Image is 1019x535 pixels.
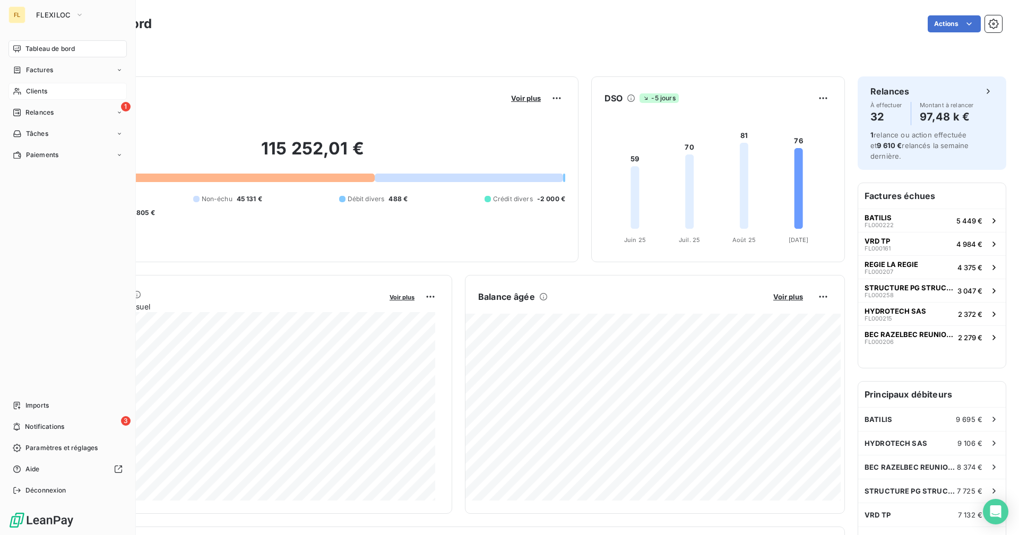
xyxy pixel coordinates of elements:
tspan: Août 25 [732,236,756,244]
span: 3 047 € [957,287,982,295]
button: Voir plus [508,93,544,103]
span: BATILIS [865,415,892,424]
span: Tableau de bord [25,44,75,54]
h4: 32 [870,108,902,125]
span: Chiffre d'affaires mensuel [60,301,382,312]
span: 8 374 € [957,463,982,471]
a: Aide [8,461,127,478]
span: Voir plus [511,94,541,102]
h4: 97,48 k € [920,108,974,125]
span: FL000207 [865,269,893,275]
span: STRUCTURE PG STRUCTURE [865,283,953,292]
span: Notifications [25,422,64,432]
span: FLEXILOC [36,11,71,19]
span: 7 132 € [958,511,982,519]
span: BEC RAZELBEC REUNION EASYNOV [865,463,957,471]
span: Déconnexion [25,486,66,495]
button: HYDROTECH SASFL0002152 372 € [858,302,1006,325]
span: 9 106 € [957,439,982,447]
button: VRD TPFL0001614 984 € [858,232,1006,255]
span: Relances [25,108,54,117]
img: Logo LeanPay [8,512,74,529]
span: -2 000 € [537,194,565,204]
span: VRD TP [865,237,890,245]
tspan: Juil. 25 [679,236,700,244]
span: FL000161 [865,245,891,252]
span: 2 279 € [958,333,982,342]
span: 488 € [388,194,408,204]
button: BATILISFL0002225 449 € [858,209,1006,232]
button: REGIE LA REGIEFL0002074 375 € [858,255,1006,279]
span: -5 jours [640,93,678,103]
h6: Balance âgée [478,290,535,303]
span: BEC RAZELBEC REUNION EASYNOV [865,330,954,339]
span: 4 984 € [956,240,982,248]
span: 2 372 € [958,310,982,318]
span: 5 449 € [956,217,982,225]
h6: DSO [605,92,623,105]
span: Crédit divers [493,194,533,204]
span: 7 725 € [957,487,982,495]
span: BATILIS [865,213,892,222]
span: Tâches [26,129,48,139]
span: Aide [25,464,40,474]
span: Factures [26,65,53,75]
span: 9 695 € [956,415,982,424]
tspan: [DATE] [789,236,809,244]
span: VRD TP [865,511,891,519]
span: 45 131 € [237,194,262,204]
span: -805 € [133,208,155,218]
span: Débit divers [348,194,385,204]
span: Imports [25,401,49,410]
span: 3 [121,416,131,426]
button: Voir plus [386,292,418,301]
h6: Relances [870,85,909,98]
h2: 115 252,01 € [60,138,565,170]
tspan: Juin 25 [624,236,646,244]
span: FL000206 [865,339,894,345]
span: HYDROTECH SAS [865,439,927,447]
span: FL000258 [865,292,894,298]
span: 1 [870,131,874,139]
span: STRUCTURE PG STRUCTURE [865,487,957,495]
span: Montant à relancer [920,102,974,108]
span: 1 [121,102,131,111]
span: Non-échu [202,194,232,204]
span: REGIE LA REGIE [865,260,918,269]
span: Paiements [26,150,58,160]
button: Voir plus [770,292,806,301]
h6: Principaux débiteurs [858,382,1006,407]
span: FL000215 [865,315,892,322]
span: À effectuer [870,102,902,108]
button: STRUCTURE PG STRUCTUREFL0002583 047 € [858,279,1006,302]
span: Voir plus [773,292,803,301]
span: relance ou action effectuée et relancés la semaine dernière. [870,131,969,160]
span: Voir plus [390,294,414,301]
h6: Factures échues [858,183,1006,209]
span: 9 610 € [877,141,902,150]
span: 4 375 € [957,263,982,272]
div: FL [8,6,25,23]
span: Paramètres et réglages [25,443,98,453]
button: BEC RAZELBEC REUNION EASYNOVFL0002062 279 € [858,325,1006,349]
span: HYDROTECH SAS [865,307,926,315]
span: FL000222 [865,222,894,228]
span: Clients [26,87,47,96]
div: Open Intercom Messenger [983,499,1008,524]
button: Actions [928,15,981,32]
